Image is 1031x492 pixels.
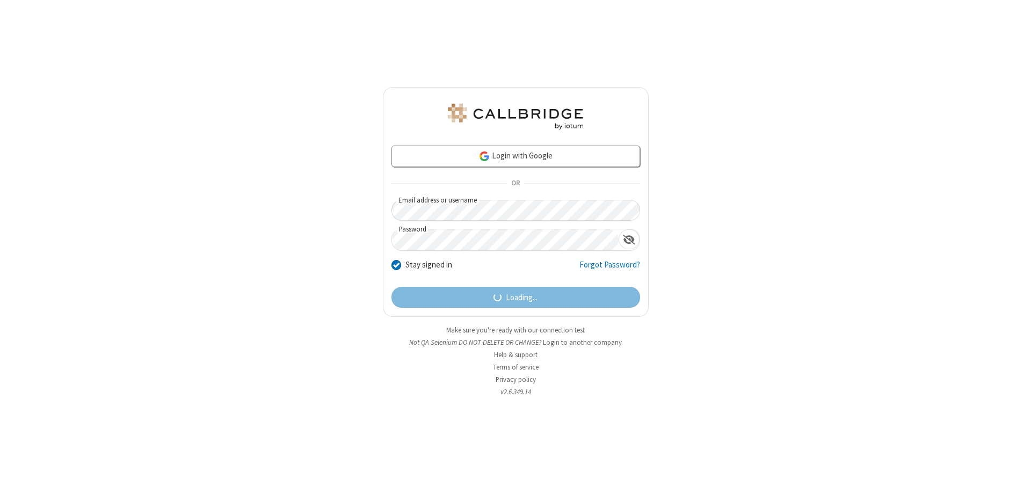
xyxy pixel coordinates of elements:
img: QA Selenium DO NOT DELETE OR CHANGE [446,104,585,129]
span: OR [507,176,524,191]
a: Privacy policy [496,375,536,384]
a: Help & support [494,350,538,359]
input: Password [392,229,619,250]
a: Terms of service [493,363,539,372]
li: v2.6.349.14 [383,387,649,397]
div: Show password [619,229,640,249]
label: Stay signed in [405,259,452,271]
a: Forgot Password? [579,259,640,279]
a: Make sure you're ready with our connection test [446,325,585,335]
input: Email address or username [391,200,640,221]
span: Loading... [506,292,538,304]
a: Login with Google [391,146,640,167]
li: Not QA Selenium DO NOT DELETE OR CHANGE? [383,337,649,348]
img: google-icon.png [478,150,490,162]
button: Loading... [391,287,640,308]
button: Login to another company [543,337,622,348]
